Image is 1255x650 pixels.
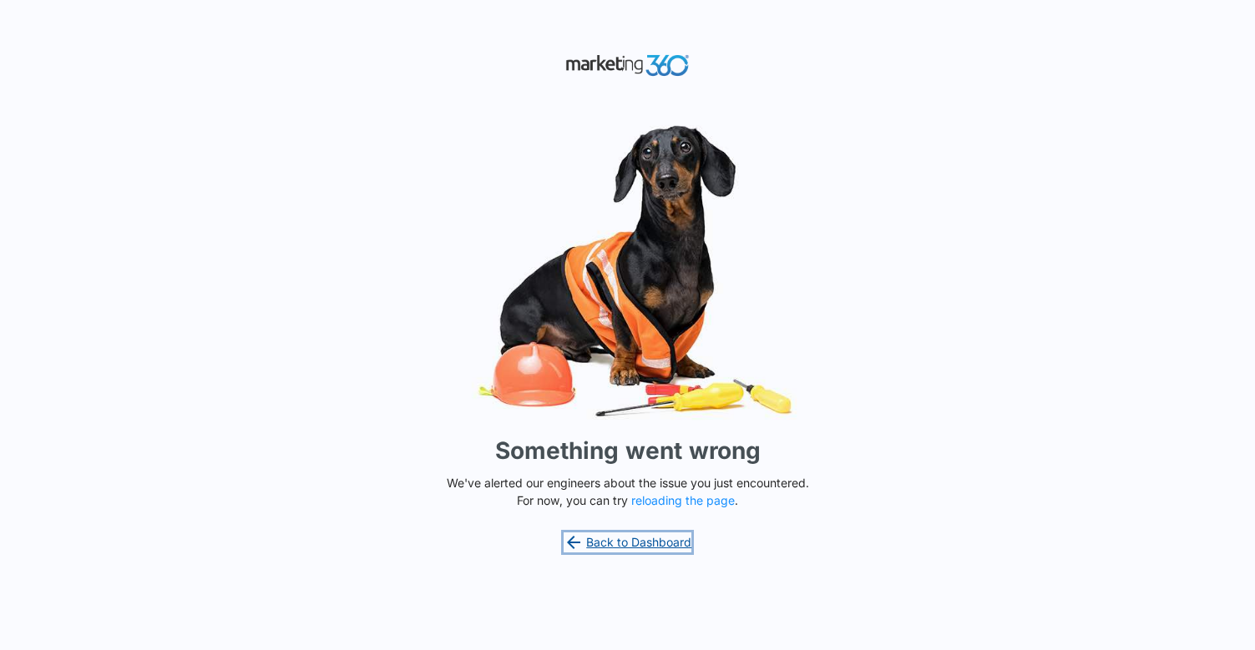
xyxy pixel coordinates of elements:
[564,532,692,552] a: Back to Dashboard
[565,51,691,80] img: Marketing 360 Logo
[631,494,735,507] button: reloading the page
[495,433,761,468] h1: Something went wrong
[440,474,816,509] p: We've alerted our engineers about the issue you just encountered. For now, you can try .
[377,115,878,426] img: Sad Dog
